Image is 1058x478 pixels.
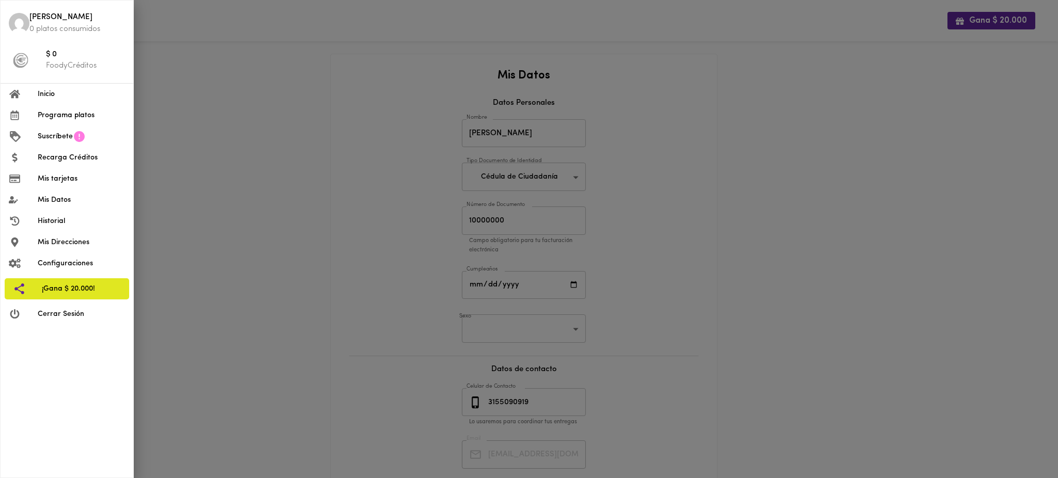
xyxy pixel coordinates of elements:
[38,258,125,269] span: Configuraciones
[38,131,73,142] span: Suscríbete
[998,418,1048,468] iframe: Messagebird Livechat Widget
[38,152,125,163] span: Recarga Créditos
[13,53,28,68] img: foody-creditos-black.png
[46,60,125,71] p: FoodyCréditos
[38,110,125,121] span: Programa platos
[38,309,125,320] span: Cerrar Sesión
[38,237,125,248] span: Mis Direcciones
[29,12,125,24] span: [PERSON_NAME]
[38,195,125,205] span: Mis Datos
[29,24,125,35] p: 0 platos consumidos
[38,89,125,100] span: Inicio
[46,49,125,61] span: $ 0
[38,173,125,184] span: Mis tarjetas
[38,216,125,227] span: Historial
[42,283,121,294] span: ¡Gana $ 20.000!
